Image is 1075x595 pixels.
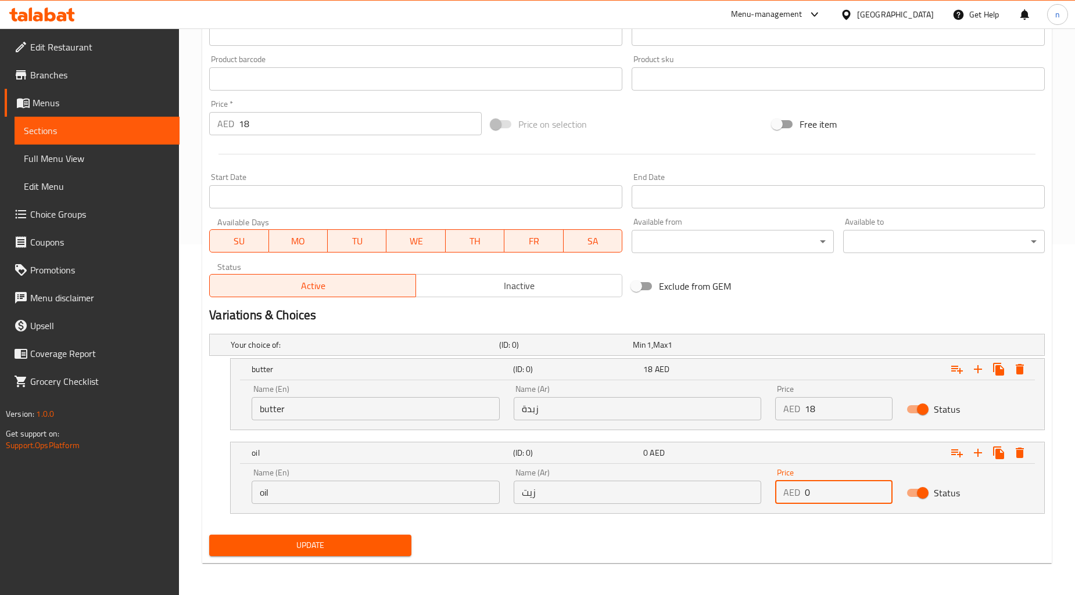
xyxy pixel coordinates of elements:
[5,61,180,89] a: Branches
[209,229,268,253] button: SU
[252,363,508,375] h5: butter
[5,367,180,395] a: Grocery Checklist
[643,445,648,460] span: 0
[499,339,629,351] h5: (ID: 0)
[30,68,170,82] span: Branches
[446,229,504,253] button: TH
[217,117,234,131] p: AED
[252,447,508,459] h5: oil
[800,117,837,131] span: Free item
[783,485,800,499] p: AED
[514,481,762,504] input: Enter name Ar
[5,256,180,284] a: Promotions
[421,277,618,294] span: Inactive
[239,112,482,135] input: Please enter price
[731,8,802,21] div: Menu-management
[504,229,563,253] button: FR
[1055,8,1060,21] span: n
[632,67,1045,91] input: Please enter product sku
[1009,359,1030,380] button: Delete butter
[947,359,967,380] button: Add choice group
[659,279,731,293] span: Exclude from GEM
[967,359,988,380] button: Add new choice
[328,229,386,253] button: TU
[6,406,34,421] span: Version:
[24,179,170,193] span: Edit Menu
[513,363,639,375] h5: (ID: 0)
[209,67,622,91] input: Please enter product barcode
[210,334,1044,355] div: Expand
[24,152,170,165] span: Full Menu View
[947,442,967,463] button: Add choice group
[214,277,411,294] span: Active
[564,229,622,253] button: SA
[568,233,618,250] span: SA
[209,535,411,556] button: Update
[450,233,500,250] span: TH
[5,33,180,61] a: Edit Restaurant
[988,442,1009,463] button: Clone new choice
[632,230,833,253] div: ​
[653,337,668,352] span: Max
[643,362,653,377] span: 18
[30,291,170,305] span: Menu disclaimer
[805,481,892,504] input: Please enter price
[633,339,762,351] div: ,
[386,229,445,253] button: WE
[252,397,500,420] input: Enter name En
[36,406,54,421] span: 1.0.0
[668,337,672,352] span: 1
[518,117,587,131] span: Price on selection
[783,402,800,416] p: AED
[5,312,180,340] a: Upsell
[15,117,180,145] a: Sections
[6,426,59,441] span: Get support on:
[24,124,170,138] span: Sections
[274,233,323,250] span: MO
[209,306,1045,324] h2: Variations & Choices
[269,229,328,253] button: MO
[509,233,558,250] span: FR
[988,359,1009,380] button: Clone new choice
[647,337,651,352] span: 1
[934,402,960,416] span: Status
[415,274,622,297] button: Inactive
[30,40,170,54] span: Edit Restaurant
[5,228,180,256] a: Coupons
[805,397,892,420] input: Please enter price
[514,397,762,420] input: Enter name Ar
[332,233,382,250] span: TU
[218,538,402,553] span: Update
[5,200,180,228] a: Choice Groups
[633,337,646,352] span: Min
[857,8,934,21] div: [GEOGRAPHIC_DATA]
[30,374,170,388] span: Grocery Checklist
[252,481,500,504] input: Enter name En
[6,438,80,453] a: Support.OpsPlatform
[214,233,264,250] span: SU
[231,359,1044,380] div: Expand
[15,145,180,172] a: Full Menu View
[30,263,170,277] span: Promotions
[30,235,170,249] span: Coupons
[231,339,494,351] h5: Your choice of:
[231,442,1044,463] div: Expand
[15,172,180,200] a: Edit Menu
[650,445,664,460] span: AED
[30,347,170,360] span: Coverage Report
[5,89,180,117] a: Menus
[391,233,440,250] span: WE
[1009,442,1030,463] button: Delete oil
[843,230,1045,253] div: ​
[967,442,988,463] button: Add new choice
[934,486,960,500] span: Status
[30,319,170,333] span: Upsell
[655,362,669,377] span: AED
[209,274,416,297] button: Active
[5,340,180,367] a: Coverage Report
[33,96,170,110] span: Menus
[30,207,170,221] span: Choice Groups
[5,284,180,312] a: Menu disclaimer
[513,447,639,459] h5: (ID: 0)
